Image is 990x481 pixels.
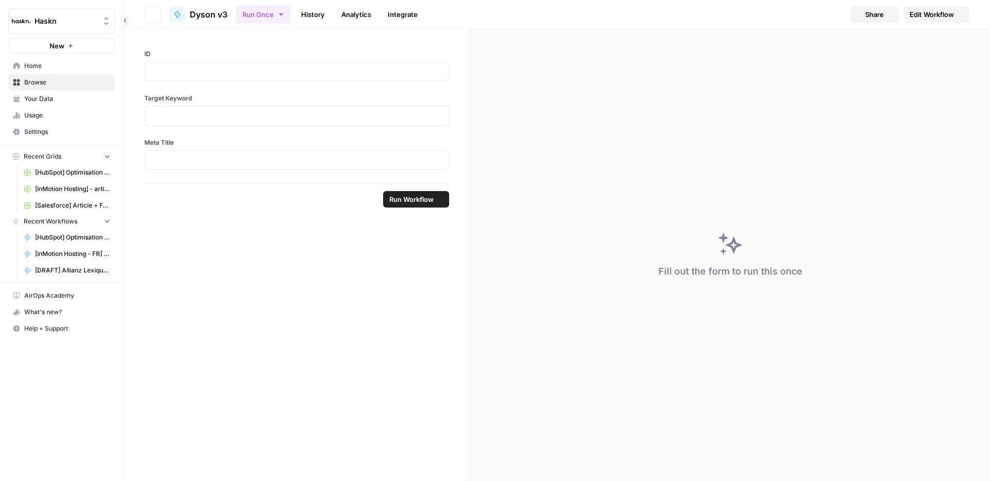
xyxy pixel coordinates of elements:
[8,149,115,164] button: Recent Grids
[19,262,115,279] a: [DRAFT] Allianz Lexique - 2.0 - Emprunteur - août 2025
[24,152,61,161] span: Recent Grids
[865,9,884,20] span: Share
[12,12,30,30] img: Haskn Logo
[24,61,110,71] span: Home
[8,287,115,304] a: AirOps Academy
[8,38,115,54] button: New
[389,194,434,204] span: Run Workflow
[19,246,115,262] a: [InMotion Hosting - FR] - article de blog 2000 mots
[8,107,115,124] a: Usage
[903,6,969,23] a: Edit Workflow
[190,8,227,21] span: Dyson v3
[24,111,110,120] span: Usage
[19,164,115,181] a: [HubSpot] Optimisation - Articles de blog
[24,324,110,333] span: Help + Support
[8,58,115,74] a: Home
[35,249,110,259] span: [InMotion Hosting - FR] - article de blog 2000 mots
[8,304,115,320] button: What's new?
[8,74,115,91] a: Browse
[35,201,110,210] span: [Salesforce] Article + FAQ + Posts RS
[24,94,110,104] span: Your Data
[144,138,449,147] label: Meta Title
[35,16,97,26] span: Haskn
[383,191,449,208] button: Run Workflow
[144,94,449,103] label: Target Keyword
[35,233,110,242] span: [HubSpot] Optimisation - Articles de blog
[910,9,954,20] span: Edit Workflow
[24,217,77,226] span: Recent Workflows
[335,6,377,23] a: Analytics
[35,266,110,275] span: [DRAFT] Allianz Lexique - 2.0 - Emprunteur - août 2025
[24,127,110,136] span: Settings
[382,6,424,23] a: Integrate
[144,49,449,59] label: ID
[658,264,802,279] div: Fill out the form to run this once
[24,78,110,87] span: Browse
[236,6,291,23] button: Run Once
[9,304,114,320] div: What's new?
[19,197,115,214] a: [Salesforce] Article + FAQ + Posts RS
[35,168,110,177] span: [HubSpot] Optimisation - Articles de blog
[8,320,115,337] button: Help + Support
[8,124,115,140] a: Settings
[8,214,115,229] button: Recent Workflows
[24,291,110,300] span: AirOps Academy
[8,91,115,107] a: Your Data
[35,184,110,194] span: [InMotion Hosting] - article de blog 2000 mots
[8,8,115,34] button: Workspace: Haskn
[169,6,227,23] a: Dyson v3
[49,41,64,51] span: New
[19,229,115,246] a: [HubSpot] Optimisation - Articles de blog
[19,181,115,197] a: [InMotion Hosting] - article de blog 2000 mots
[295,6,331,23] a: History
[850,6,899,23] button: Share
